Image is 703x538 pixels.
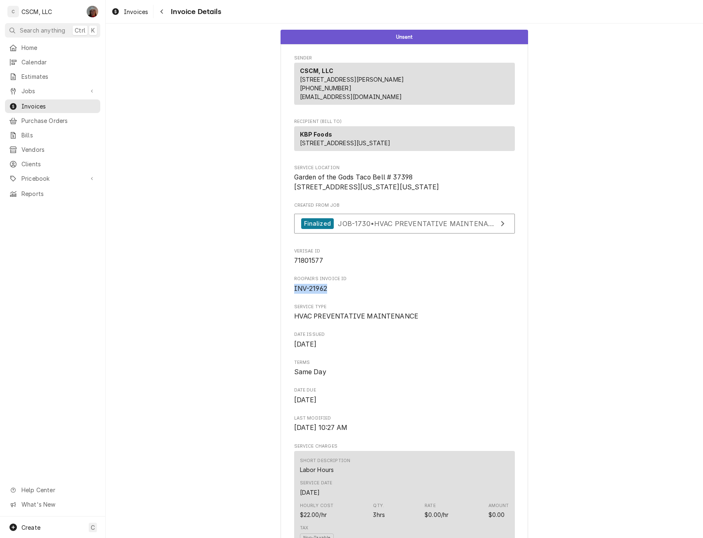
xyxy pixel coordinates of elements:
div: Invoice Sender [294,55,515,109]
div: Status [281,30,528,44]
div: Quantity [373,503,385,519]
div: Short Description [300,458,351,474]
span: Date Issued [294,340,515,349]
div: Short Description [300,465,334,474]
a: [EMAIL_ADDRESS][DOMAIN_NAME] [300,93,402,100]
div: Invoice Recipient [294,118,515,155]
span: Terms [294,367,515,377]
a: [PHONE_NUMBER] [300,85,351,92]
a: Vendors [5,143,100,156]
div: Recipient (Bill To) [294,126,515,154]
a: Clients [5,157,100,171]
a: Go to Jobs [5,84,100,98]
div: Service Date [300,480,333,486]
div: Recipient (Bill To) [294,126,515,151]
span: Reports [21,189,96,198]
strong: KBP Foods [300,131,332,138]
span: Service Type [294,311,515,321]
span: Service Location [294,172,515,192]
span: Purchase Orders [21,116,96,125]
div: Finalized [301,218,334,229]
div: Rate [425,503,436,509]
a: Invoices [5,99,100,113]
a: Purchase Orders [5,114,100,127]
div: Amount [488,503,509,519]
span: [STREET_ADDRESS][US_STATE] [300,139,391,146]
span: [DATE] 10:27 AM [294,424,347,432]
div: Created From Job [294,202,515,238]
span: INV-21962 [294,285,327,293]
div: C [7,6,19,17]
div: Terms [294,359,515,377]
a: Home [5,41,100,54]
div: Verisae ID [294,248,515,266]
div: Qty. [373,503,384,509]
span: Verisae ID [294,248,515,255]
button: Search anythingCtrlK [5,23,100,38]
span: Calendar [21,58,96,66]
div: Last Modified [294,415,515,433]
span: Terms [294,359,515,366]
div: Cost [300,503,334,519]
div: Sender [294,63,515,108]
span: Roopairs Invoice ID [294,284,515,294]
span: Verisae ID [294,256,515,266]
span: Service Charges [294,443,515,450]
span: Search anything [20,26,65,35]
span: Service Location [294,165,515,171]
span: Ctrl [75,26,85,35]
div: Dena Vecchetti's Avatar [87,6,98,17]
a: Go to Pricebook [5,172,100,185]
span: Pricebook [21,174,84,183]
span: Created From Job [294,202,515,209]
span: JOB-1730 • HVAC PREVENTATIVE MAINTENANCE [338,219,502,227]
button: Navigate back [155,5,168,18]
span: Last Modified [294,423,515,433]
span: C [91,523,95,532]
div: Roopairs Invoice ID [294,276,515,293]
span: What's New [21,500,95,509]
span: Create [21,524,40,531]
div: Date Issued [294,331,515,349]
div: Price [425,510,448,519]
span: [STREET_ADDRESS][PERSON_NAME] [300,76,404,83]
div: Service Date [300,480,333,496]
span: Invoice Details [168,6,221,17]
span: [DATE] [294,340,317,348]
span: Bills [21,131,96,139]
div: Service Date [300,488,320,497]
div: Short Description [300,458,351,464]
span: K [91,26,95,35]
span: Service Type [294,304,515,310]
span: Garden of the Gods Taco Bell # 37398 [STREET_ADDRESS][US_STATE][US_STATE] [294,173,439,191]
span: Help Center [21,486,95,494]
span: Sender [294,55,515,61]
span: 71801577 [294,257,323,264]
span: Invoices [21,102,96,111]
div: Price [425,503,448,519]
div: Amount [488,503,509,509]
span: Unsent [396,34,413,40]
div: Date Due [294,387,515,405]
a: Calendar [5,55,100,69]
div: Quantity [373,510,385,519]
a: Estimates [5,70,100,83]
a: Go to Help Center [5,483,100,497]
span: Roopairs Invoice ID [294,276,515,282]
strong: CSCM, LLC [300,67,333,74]
span: Vendors [21,145,96,154]
span: HVAC PREVENTATIVE MAINTENANCE [294,312,419,320]
div: Tax [300,525,308,531]
span: Recipient (Bill To) [294,118,515,125]
a: Bills [5,128,100,142]
span: Jobs [21,87,84,95]
span: Home [21,43,96,52]
div: Amount [488,510,505,519]
div: Sender [294,63,515,105]
a: Reports [5,187,100,201]
span: [DATE] [294,396,317,404]
div: CSCM, LLC [21,7,52,16]
div: Service Location [294,165,515,192]
a: Go to What's New [5,498,100,511]
span: Last Modified [294,415,515,422]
